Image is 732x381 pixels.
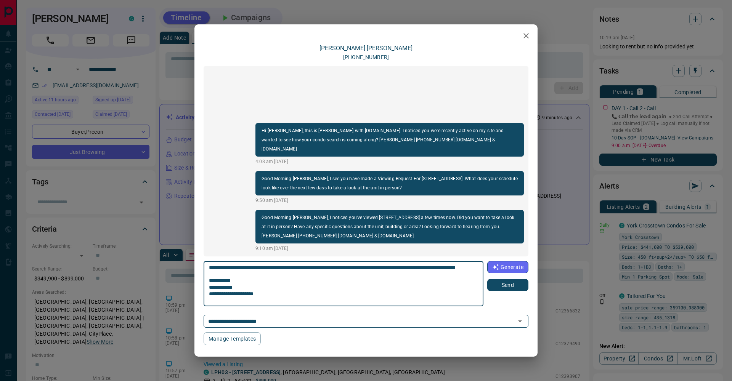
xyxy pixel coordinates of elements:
p: 9:50 am [DATE] [255,197,524,204]
p: Good Morning [PERSON_NAME], I see you have made a Viewing Request For [STREET_ADDRESS]. What does... [262,174,518,192]
p: 4:08 am [DATE] [255,158,524,165]
p: Hi [PERSON_NAME], this is [PERSON_NAME] with [DOMAIN_NAME]. I noticed you were recently active on... [262,126,518,154]
button: Generate [487,261,528,273]
a: [PERSON_NAME] [PERSON_NAME] [319,45,413,52]
button: Send [487,279,528,291]
p: Good Morning [PERSON_NAME], I noticed you've viewed [STREET_ADDRESS] a few times now. Did you wan... [262,213,518,240]
button: Manage Templates [204,332,261,345]
p: 9:10 am [DATE] [255,245,524,252]
p: [PHONE_NUMBER] [343,53,389,61]
button: Open [515,316,525,327]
